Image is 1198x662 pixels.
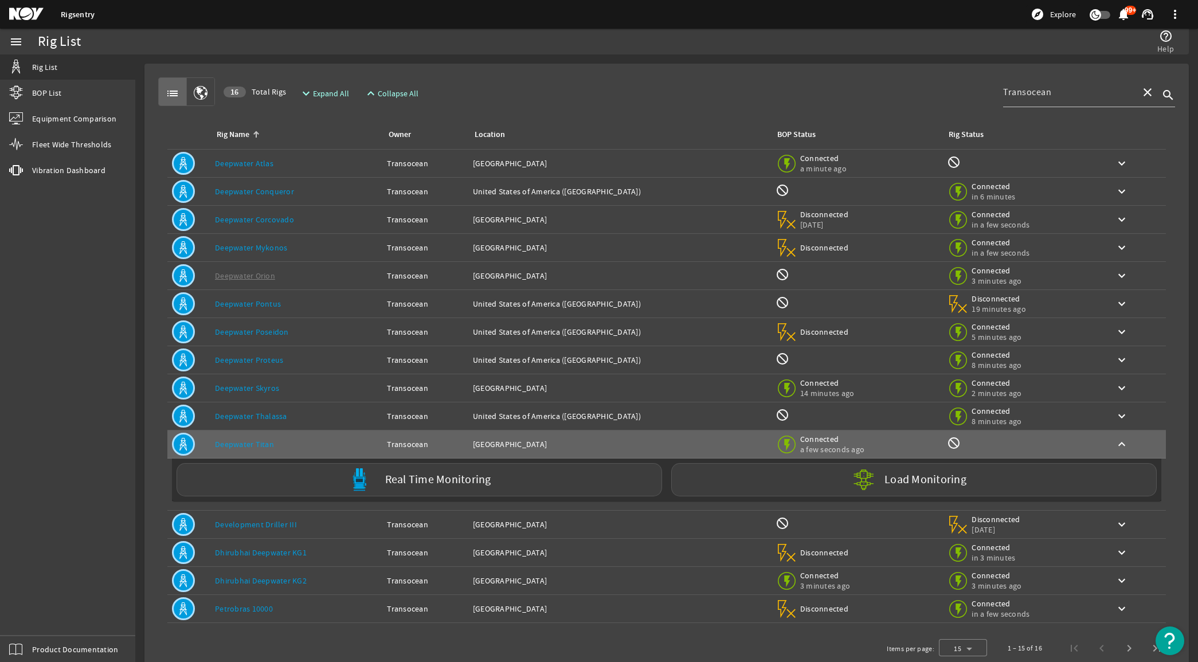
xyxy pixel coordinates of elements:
div: [GEOGRAPHIC_DATA] [473,547,766,558]
span: 5 minutes ago [972,332,1021,342]
div: [GEOGRAPHIC_DATA] [473,270,766,281]
a: Deepwater Proteus [215,355,283,365]
div: Transocean [387,382,464,394]
span: Connected [972,181,1020,191]
span: 2 minutes ago [972,388,1021,398]
button: Open Resource Center [1156,626,1184,655]
i: search [1161,88,1175,102]
mat-icon: keyboard_arrow_down [1115,381,1129,395]
a: Deepwater Pontus [215,299,281,309]
mat-icon: menu [9,35,23,49]
div: Transocean [387,158,464,169]
div: United States of America ([GEOGRAPHIC_DATA]) [473,410,766,422]
span: Connected [972,378,1021,388]
div: Rig List [38,36,81,48]
div: Items per page: [887,643,934,655]
span: Vibration Dashboard [32,164,105,176]
span: Connected [800,434,864,444]
mat-icon: keyboard_arrow_down [1115,574,1129,587]
div: [GEOGRAPHIC_DATA] [473,519,766,530]
div: Transocean [387,326,464,338]
a: Deepwater Titan [215,439,274,449]
div: Transocean [387,410,464,422]
mat-icon: BOP Monitoring not available for this rig [776,408,789,422]
span: Disconnected [800,242,849,253]
div: [GEOGRAPHIC_DATA] [473,158,766,169]
div: Transocean [387,298,464,310]
label: Load Monitoring [884,474,966,485]
div: United States of America ([GEOGRAPHIC_DATA]) [473,186,766,197]
div: [GEOGRAPHIC_DATA] [473,603,766,614]
div: United States of America ([GEOGRAPHIC_DATA]) [473,354,766,366]
mat-icon: keyboard_arrow_down [1115,185,1129,198]
div: 1 – 15 of 16 [1008,643,1042,654]
mat-icon: keyboard_arrow_down [1115,546,1129,559]
span: 3 minutes ago [972,581,1021,591]
div: [GEOGRAPHIC_DATA] [473,382,766,394]
span: Connected [972,406,1021,416]
mat-icon: keyboard_arrow_down [1115,156,1129,170]
span: Disconnected [800,547,849,558]
span: Disconnected [800,327,849,337]
span: Collapse All [378,88,418,99]
mat-icon: BOP Monitoring not available for this rig [776,352,789,366]
mat-icon: vibration [9,163,23,177]
div: [GEOGRAPHIC_DATA] [473,575,766,586]
div: United States of America ([GEOGRAPHIC_DATA]) [473,298,766,310]
button: 99+ [1117,9,1129,21]
mat-icon: expand_less [364,87,373,100]
span: Explore [1050,9,1076,20]
div: [GEOGRAPHIC_DATA] [473,214,766,225]
span: Connected [972,237,1029,248]
span: Connected [972,598,1029,609]
mat-icon: explore [1031,7,1044,21]
button: Expand All [295,83,354,104]
span: 8 minutes ago [972,360,1021,370]
span: Connected [972,265,1021,276]
span: BOP List [32,87,61,99]
button: Last page [1143,634,1170,662]
mat-icon: BOP Monitoring not available for this rig [776,516,789,530]
div: Transocean [387,603,464,614]
button: more_vert [1161,1,1189,28]
mat-icon: Rig Monitoring not available for this rig [947,436,961,450]
mat-icon: close [1141,85,1154,99]
button: Collapse All [359,83,423,104]
span: 3 minutes ago [972,276,1021,286]
div: Transocean [387,575,464,586]
a: Load Monitoring [667,463,1161,496]
label: Real Time Monitoring [385,474,491,486]
span: Fleet Wide Thresholds [32,139,111,150]
mat-icon: keyboard_arrow_down [1115,213,1129,226]
span: 14 minutes ago [800,388,855,398]
span: Expand All [313,88,349,99]
span: Connected [972,322,1021,332]
span: Disconnected [800,209,849,220]
span: Connected [972,542,1020,553]
img: Bluepod.svg [348,468,371,491]
mat-icon: BOP Monitoring not available for this rig [776,296,789,310]
span: a minute ago [800,163,849,174]
a: Deepwater Orion [215,271,275,281]
div: BOP Status [777,128,816,141]
span: 8 minutes ago [972,416,1021,426]
div: United States of America ([GEOGRAPHIC_DATA]) [473,326,766,338]
mat-icon: BOP Monitoring not available for this rig [776,268,789,281]
mat-icon: help_outline [1159,29,1173,43]
mat-icon: keyboard_arrow_down [1115,241,1129,254]
div: Transocean [387,354,464,366]
div: Transocean [387,214,464,225]
span: a few seconds ago [800,444,864,455]
span: Total Rigs [224,86,286,97]
span: Disconnected [972,293,1026,304]
div: Rig Name [217,128,249,141]
span: in a few seconds [972,248,1029,258]
span: in a few seconds [972,220,1029,230]
a: Dhirubhai Deepwater KG2 [215,575,307,586]
mat-icon: keyboard_arrow_down [1115,269,1129,283]
span: Connected [800,570,850,581]
a: Deepwater Mykonos [215,242,287,253]
span: in a few seconds [972,609,1029,619]
span: Equipment Comparison [32,113,116,124]
a: Deepwater Conqueror [215,186,294,197]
